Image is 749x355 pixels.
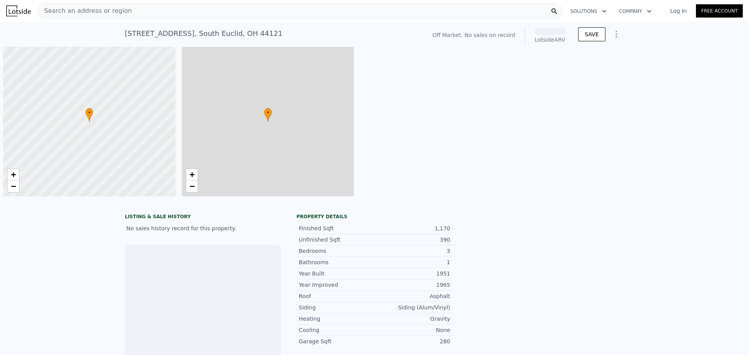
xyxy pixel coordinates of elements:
[374,281,450,289] div: 1965
[432,31,515,39] div: Off Market. No sales on record
[374,270,450,277] div: 1951
[609,26,624,42] button: Show Options
[38,6,132,16] span: Search an address or region
[299,236,374,244] div: Unfinished Sqft
[374,292,450,300] div: Asphalt
[613,4,658,18] button: Company
[374,258,450,266] div: 1
[374,337,450,345] div: 280
[11,181,16,191] span: −
[189,181,194,191] span: −
[374,247,450,255] div: 3
[299,281,374,289] div: Year Improved
[374,315,450,323] div: Gravity
[374,236,450,244] div: 390
[125,221,281,235] div: No sales history record for this property.
[264,108,272,122] div: •
[264,109,272,116] span: •
[299,337,374,345] div: Garage Sqft
[299,247,374,255] div: Bedrooms
[7,169,19,180] a: Zoom in
[85,108,93,122] div: •
[296,214,453,220] div: Property details
[6,5,31,16] img: Lotside
[299,270,374,277] div: Year Built
[299,292,374,300] div: Roof
[85,109,93,116] span: •
[186,180,198,192] a: Zoom out
[299,315,374,323] div: Heating
[374,224,450,232] div: 1,170
[299,326,374,334] div: Cooling
[186,169,198,180] a: Zoom in
[374,326,450,334] div: None
[534,36,566,44] div: Lotside ARV
[696,4,743,18] a: Free Account
[189,170,194,179] span: +
[299,304,374,311] div: Siding
[578,27,605,41] button: SAVE
[374,304,450,311] div: Siding (Alum/Vinyl)
[11,170,16,179] span: +
[564,4,613,18] button: Solutions
[661,7,696,15] a: Log In
[299,258,374,266] div: Bathrooms
[125,214,281,221] div: LISTING & SALE HISTORY
[125,28,282,39] div: [STREET_ADDRESS] , South Euclid , OH 44121
[299,224,374,232] div: Finished Sqft
[7,180,19,192] a: Zoom out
